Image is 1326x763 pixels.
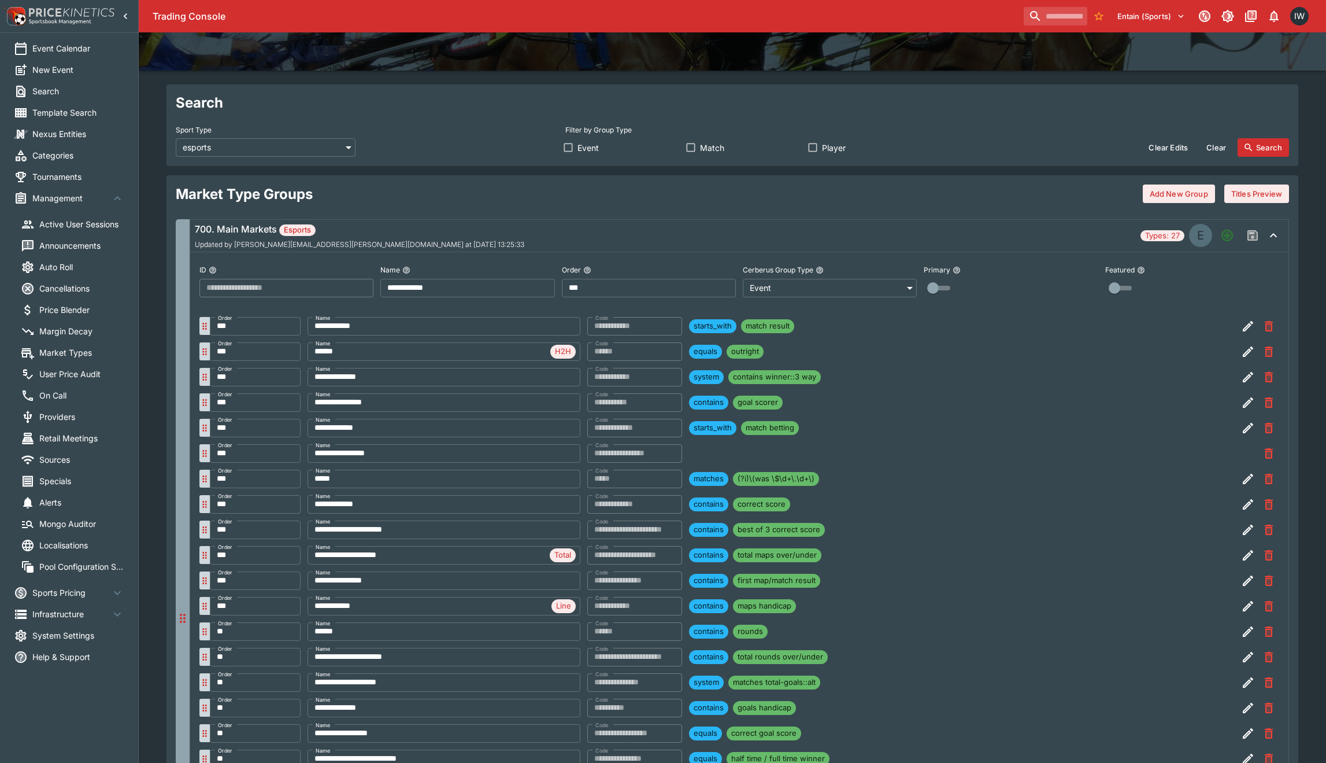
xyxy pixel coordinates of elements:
[1258,392,1279,413] button: Remove Market Code from the group
[218,643,232,656] label: Order
[218,465,232,478] label: Order
[32,128,124,140] span: Nexus Entities
[39,411,124,423] span: Providers
[595,490,609,503] label: Code
[176,125,212,135] p: Sport Type
[595,643,609,656] label: Code
[743,265,813,275] p: Cerberus Group Type
[595,744,609,758] label: Code
[199,265,206,275] p: ID
[550,346,576,357] span: H2H
[595,694,609,707] label: Code
[733,575,820,587] span: first map/match result
[380,265,400,275] p: Name
[39,539,124,551] span: Localisations
[316,744,331,758] label: Name
[550,550,576,561] span: Total
[1258,596,1279,617] button: Remove Market Code from the group
[689,473,728,485] span: matches
[32,85,124,97] span: Search
[595,719,609,732] label: Code
[29,8,114,17] img: PriceKinetics
[279,224,316,236] span: Esports
[218,490,232,503] label: Order
[583,266,591,274] button: Order
[402,266,410,274] button: Name
[577,142,599,154] span: Event
[689,702,728,714] span: contains
[218,617,232,631] label: Order
[218,744,232,758] label: Order
[816,266,824,274] button: Cerberus Group Type
[316,312,331,325] label: Name
[39,496,124,508] span: Alerts
[316,515,331,529] label: Name
[32,171,124,183] span: Tournaments
[218,363,232,376] label: Order
[1287,3,1312,29] button: Ian Wright
[218,337,232,351] label: Order
[1137,266,1145,274] button: Featured
[689,524,728,536] span: contains
[316,337,331,351] label: Name
[1242,225,1263,246] span: Save changes to the Market Type group
[733,651,828,663] span: total rounds over/under
[316,465,331,478] label: Name
[218,694,232,707] label: Order
[595,668,609,681] label: Code
[218,668,232,681] label: Order
[689,499,728,510] span: contains
[924,265,950,275] p: Primary
[1217,6,1238,27] button: Toggle light/dark mode
[743,279,917,297] div: Event
[1258,672,1279,693] button: Remove Market Code from the group
[595,541,609,554] label: Code
[689,550,728,561] span: contains
[689,422,736,434] span: starts_with
[316,363,331,376] label: Name
[822,142,846,154] span: Player
[1224,185,1289,203] button: Titles Preview
[316,541,331,554] label: Name
[689,320,736,332] span: starts_with
[562,265,581,275] p: Order
[218,592,232,605] label: Order
[595,363,609,376] label: Code
[689,677,724,688] span: system
[316,414,331,427] label: Name
[39,325,124,337] span: Margin Decay
[727,728,801,739] span: correct goal score
[32,587,110,599] span: Sports Pricing
[218,566,232,580] label: Order
[195,222,524,236] h6: 700. Main Markets
[1240,6,1261,27] button: Documentation
[1105,265,1135,275] p: Featured
[689,346,722,357] span: equals
[733,600,796,612] span: maps handicap
[1143,185,1215,203] button: Add New Group
[153,10,1019,23] div: Trading Console
[218,541,232,554] label: Order
[733,550,821,561] span: total maps over/under
[565,125,632,135] p: Filter by Group Type
[176,185,313,203] h2: Market Type Groups
[32,608,110,620] span: Infrastructure
[1264,6,1284,27] button: Notifications
[1258,723,1279,744] button: Remove Market Code from the group
[218,312,232,325] label: Order
[1258,570,1279,591] button: Remove Market Code from the group
[733,397,783,408] span: goal scorer
[1238,138,1289,157] button: Search
[3,5,27,28] img: PriceKinetics Logo
[32,42,124,54] span: Event Calendar
[595,439,609,452] label: Code
[1258,621,1279,642] button: Remove Market Code from the group
[595,388,609,401] label: Code
[728,371,821,383] span: contains winner::3 way
[316,439,331,452] label: Name
[1258,367,1279,388] button: Remove Market Code from the group
[727,346,764,357] span: outright
[1258,698,1279,718] button: Remove Market Code from the group
[1290,7,1309,25] div: Ian Wright
[32,651,124,663] span: Help & Support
